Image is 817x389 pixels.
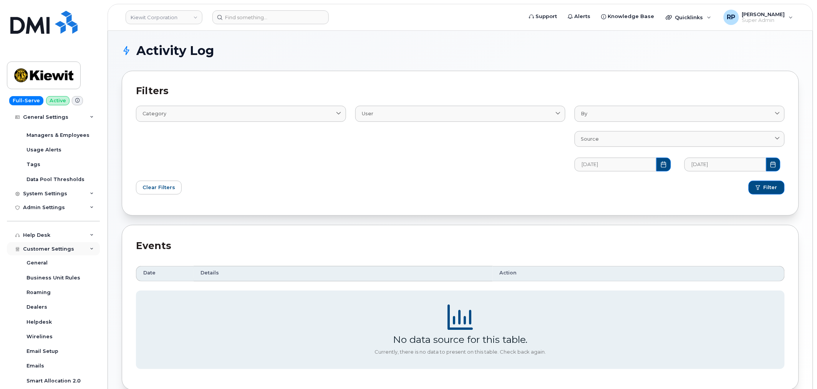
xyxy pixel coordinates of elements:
[575,106,785,121] a: By
[575,158,656,171] input: MM/DD/YYYY
[393,334,528,345] div: No data source for this table.
[784,356,811,383] iframe: Messenger Launcher
[362,110,373,117] span: User
[656,158,671,171] button: Choose Date
[766,158,781,171] button: Choose Date
[136,239,785,253] div: Events
[684,158,766,171] input: MM/DD/YYYY
[581,110,588,117] span: By
[143,269,156,276] span: Date
[749,181,785,194] button: Filter
[136,85,785,96] h2: Filters
[136,181,182,194] button: Clear Filters
[575,131,785,147] a: Source
[355,106,565,121] a: User
[201,269,219,276] span: Details
[375,349,546,355] div: Currently, there is no data to present on this table. Check back again.
[143,110,166,117] span: Category
[581,135,599,143] span: Source
[493,266,785,281] th: Action
[764,184,777,191] span: Filter
[143,184,175,191] span: Clear Filters
[136,45,214,57] span: Activity Log
[136,106,346,121] a: Category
